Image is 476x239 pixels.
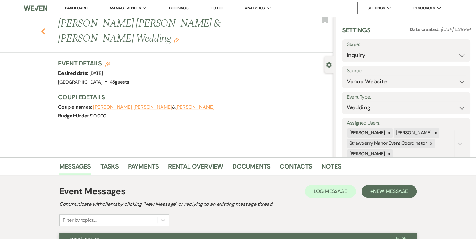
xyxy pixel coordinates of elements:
[63,216,96,224] div: Filter by topics...
[305,185,356,198] button: Log Message
[342,26,371,39] h3: Settings
[314,188,347,195] span: Log Message
[58,70,89,76] span: Desired date:
[169,5,188,11] a: Bookings
[326,61,332,67] button: Close lead details
[110,5,141,11] span: Manage Venues
[58,79,102,85] span: [GEOGRAPHIC_DATA]
[441,26,470,33] span: [DATE] 5:39 PM
[58,59,129,68] h3: Event Details
[174,37,179,43] button: Edit
[321,161,341,175] a: Notes
[347,66,466,75] label: Source:
[128,161,159,175] a: Payments
[347,139,428,148] div: Strawberry Manor Event Coordinator
[59,185,125,198] h1: Event Messages
[175,105,214,110] button: [PERSON_NAME]
[367,5,385,11] span: Settings
[76,113,106,119] span: Under $10,000
[245,5,265,11] span: Analytics
[24,2,47,15] img: Weven Logo
[211,5,222,11] a: To Do
[100,161,119,175] a: Tasks
[58,104,93,110] span: Couple names:
[59,161,91,175] a: Messages
[347,119,466,128] label: Assigned Users:
[280,161,312,175] a: Contacts
[362,185,417,198] button: +New Message
[347,149,386,158] div: [PERSON_NAME]
[89,70,103,76] span: [DATE]
[232,161,270,175] a: Documents
[413,5,435,11] span: Resources
[58,16,276,46] h1: [PERSON_NAME] [PERSON_NAME] & [PERSON_NAME] Wedding
[59,200,417,208] h2: Communicate with clients by clicking "New Message" or replying to an existing message thread.
[93,104,214,110] span: &
[168,161,223,175] a: Rental Overview
[58,93,327,101] h3: Couple Details
[93,105,172,110] button: [PERSON_NAME] [PERSON_NAME]
[110,79,129,85] span: 45 guests
[394,128,432,138] div: [PERSON_NAME]
[373,188,408,195] span: New Message
[65,5,87,11] a: Dashboard
[347,40,466,49] label: Stage:
[410,26,441,33] span: Date created:
[347,128,386,138] div: [PERSON_NAME]
[58,112,76,119] span: Budget:
[347,93,466,102] label: Event Type:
